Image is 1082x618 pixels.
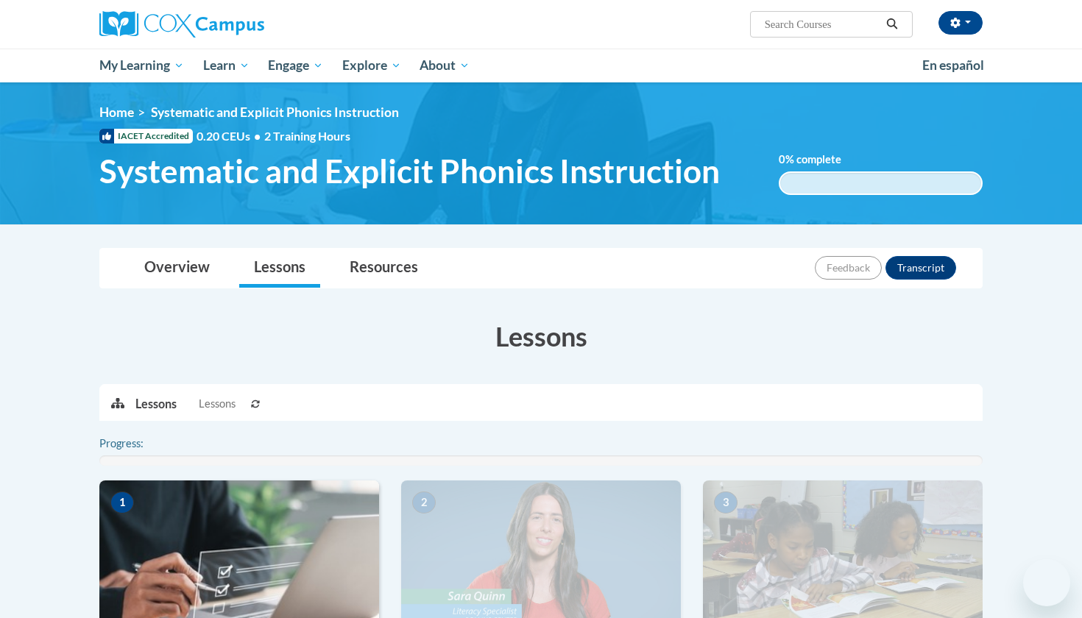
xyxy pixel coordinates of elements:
[885,256,956,280] button: Transcript
[239,249,320,288] a: Lessons
[99,318,983,355] h3: Lessons
[99,436,184,452] label: Progress:
[264,129,350,143] span: 2 Training Hours
[99,129,193,143] span: IACET Accredited
[99,11,264,38] img: Cox Campus
[151,104,399,120] span: Systematic and Explicit Phonics Instruction
[881,15,903,33] button: Search
[203,57,250,74] span: Learn
[99,152,720,191] span: Systematic and Explicit Phonics Instruction
[90,49,194,82] a: My Learning
[99,11,379,38] a: Cox Campus
[135,396,177,412] p: Lessons
[335,249,433,288] a: Resources
[779,153,785,166] span: 0
[333,49,411,82] a: Explore
[420,57,470,74] span: About
[763,15,881,33] input: Search Courses
[268,57,323,74] span: Engage
[922,57,984,73] span: En español
[77,49,1005,82] div: Main menu
[342,57,401,74] span: Explore
[197,128,264,144] span: 0.20 CEUs
[938,11,983,35] button: Account Settings
[110,491,134,514] span: 1
[254,129,261,143] span: •
[194,49,259,82] a: Learn
[199,396,236,412] span: Lessons
[412,491,436,514] span: 2
[815,256,882,280] button: Feedback
[99,57,184,74] span: My Learning
[130,249,224,288] a: Overview
[411,49,480,82] a: About
[714,491,738,514] span: 3
[99,104,134,120] a: Home
[913,50,994,81] a: En español
[779,152,863,168] label: % complete
[1023,559,1070,606] iframe: Button to launch messaging window
[258,49,333,82] a: Engage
